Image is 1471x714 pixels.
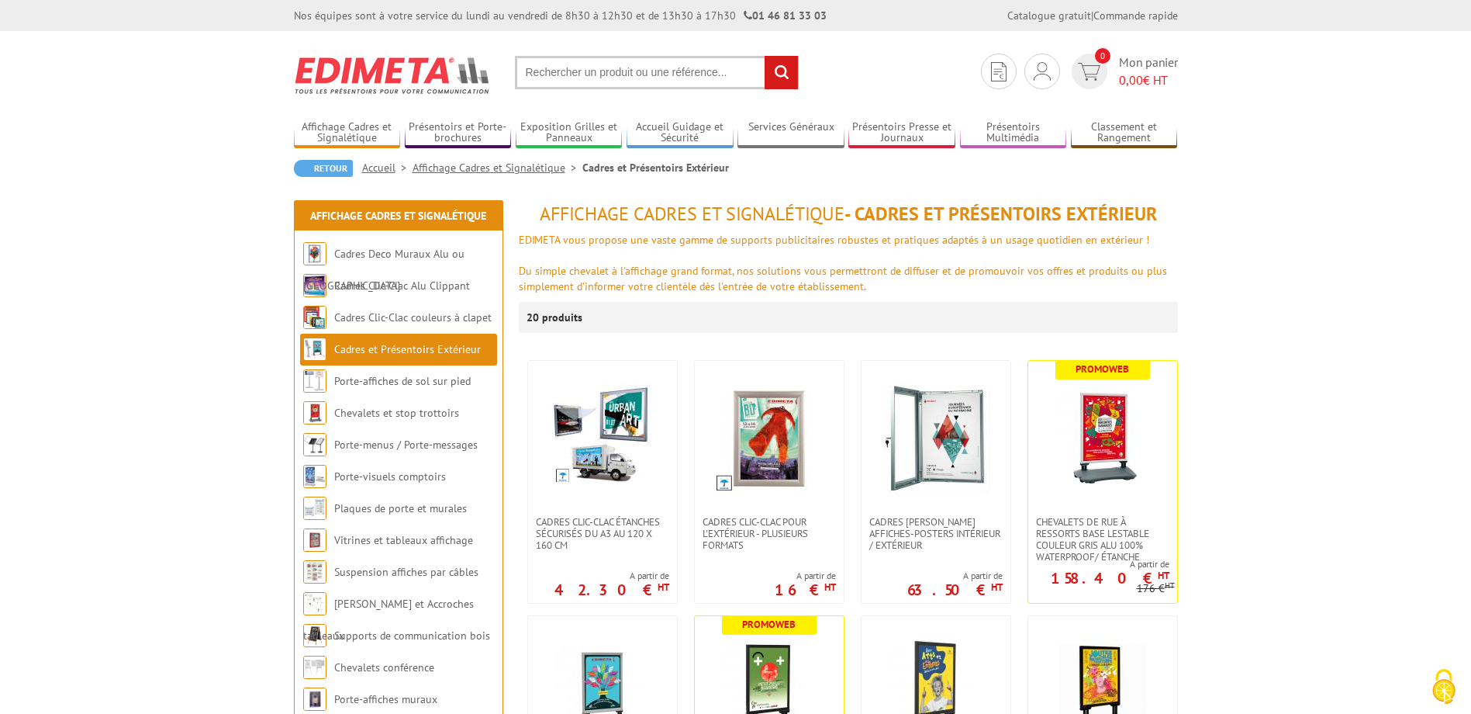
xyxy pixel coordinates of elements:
[515,56,799,89] input: Rechercher un produit ou une référence...
[519,263,1178,294] div: Du simple chevalet à l'affichage grand format, nos solutions vous permettront de diffuser et de p...
[1119,71,1178,89] span: € HT
[627,120,734,146] a: Accueil Guidage et Sécurité
[1158,569,1169,582] sup: HT
[334,310,492,324] a: Cadres Clic-Clac couleurs à clapet
[765,56,798,89] input: rechercher
[1137,583,1175,594] p: 176 €
[1095,48,1110,64] span: 0
[303,560,326,584] img: Suspension affiches par câbles
[519,232,1178,248] div: EDIMETA vous propose une vaste gamme de supports publicitaires robustes et pratiques adaptés à un...
[1093,9,1178,23] a: Commande rapide
[303,688,326,711] img: Porte-affiches muraux
[303,338,326,361] img: Cadres et Présentoirs Extérieur
[1424,667,1463,706] img: Cookies (fenêtre modale)
[1165,580,1175,591] sup: HT
[582,160,729,175] li: Cadres et Présentoirs Extérieur
[362,161,413,175] a: Accueil
[737,120,844,146] a: Services Généraux
[303,465,326,488] img: Porte-visuels comptoirs
[334,629,490,643] a: Supports de communication bois
[294,47,492,104] img: Edimeta
[1076,362,1129,376] b: Promoweb
[1119,54,1178,89] span: Mon panier
[703,516,836,551] span: Cadres Clic-Clac pour l'extérieur - PLUSIEURS FORMATS
[527,302,585,333] p: 20 produits
[775,585,836,594] p: 16 €
[715,384,824,493] img: Cadres Clic-Clac pour l'extérieur - PLUSIEURS FORMATS
[991,62,1007,81] img: devis rapide
[334,501,467,515] a: Plaques de porte et murales
[303,433,326,456] img: Porte-menus / Porte-messages
[303,597,474,643] a: [PERSON_NAME] et Accroches tableaux
[303,592,326,615] img: Cimaises et Accroches tableaux
[334,342,481,356] a: Cadres et Présentoirs Extérieur
[334,565,478,579] a: Suspension affiches par câbles
[334,406,459,420] a: Chevalets et stop trottoirs
[405,120,512,146] a: Présentoirs et Porte-brochures
[1028,558,1169,570] span: A partir de
[303,401,326,425] img: Chevalets et stop trottoirs
[334,438,478,452] a: Porte-menus / Porte-messages
[824,581,836,594] sup: HT
[334,660,434,674] a: Chevalets conférence
[552,384,653,485] img: Cadres Clic-Clac étanches sécurisés du A3 au 120 x 160 cm
[554,585,669,594] p: 42.30 €
[907,570,1003,582] span: A partir de
[907,585,1003,594] p: 63.50 €
[519,204,1178,224] h1: - Cadres et Présentoirs Extérieur
[536,516,669,551] span: Cadres Clic-Clac étanches sécurisés du A3 au 120 x 160 cm
[294,120,401,146] a: Affichage Cadres et Signalétique
[658,581,669,594] sup: HT
[848,120,955,146] a: Présentoirs Presse et Journaux
[1028,516,1177,563] a: Chevalets de rue à ressorts base lestable couleur Gris Alu 100% waterproof/ étanche
[303,656,326,679] img: Chevalets conférence
[882,384,990,493] img: Cadres vitrines affiches-posters intérieur / extérieur
[334,692,437,706] a: Porte-affiches muraux
[1119,72,1143,88] span: 0,00
[1078,63,1100,81] img: devis rapide
[516,120,623,146] a: Exposition Grilles et Panneaux
[334,279,470,293] a: Cadres Clic-Clac Alu Clippant
[960,120,1067,146] a: Présentoirs Multimédia
[744,9,827,23] strong: 01 46 81 33 03
[775,570,836,582] span: A partir de
[303,242,326,265] img: Cadres Deco Muraux Alu ou Bois
[869,516,1003,551] span: Cadres [PERSON_NAME] affiches-posters intérieur / extérieur
[1068,54,1178,89] a: devis rapide 0 Mon panier 0,00€ HT
[303,306,326,329] img: Cadres Clic-Clac couleurs à clapet
[554,570,669,582] span: A partir de
[303,369,326,393] img: Porte-affiches de sol sur pied
[695,516,844,551] a: Cadres Clic-Clac pour l'extérieur - PLUSIEURS FORMATS
[1417,661,1471,714] button: Cookies (fenêtre modale)
[294,8,827,23] div: Nos équipes sont à votre service du lundi au vendredi de 8h30 à 12h30 et de 13h30 à 17h30
[1034,62,1051,81] img: devis rapide
[334,533,473,547] a: Vitrines et tableaux affichage
[991,581,1003,594] sup: HT
[1071,120,1178,146] a: Classement et Rangement
[303,247,464,293] a: Cadres Deco Muraux Alu ou [GEOGRAPHIC_DATA]
[303,497,326,520] img: Plaques de porte et murales
[1036,516,1169,563] span: Chevalets de rue à ressorts base lestable couleur Gris Alu 100% waterproof/ étanche
[310,209,486,223] a: Affichage Cadres et Signalétique
[334,374,471,388] a: Porte-affiches de sol sur pied
[1051,574,1169,583] p: 158.40 €
[413,161,582,175] a: Affichage Cadres et Signalétique
[303,529,326,552] img: Vitrines et tableaux affichage
[1007,8,1178,23] div: |
[1048,384,1157,493] img: Chevalets de rue à ressorts base lestable couleur Gris Alu 100% waterproof/ étanche
[528,516,677,551] a: Cadres Clic-Clac étanches sécurisés du A3 au 120 x 160 cm
[540,202,844,226] span: Affichage Cadres et Signalétique
[294,160,353,177] a: Retour
[862,516,1010,551] a: Cadres [PERSON_NAME] affiches-posters intérieur / extérieur
[742,618,796,631] b: Promoweb
[334,470,446,484] a: Porte-visuels comptoirs
[1007,9,1091,23] a: Catalogue gratuit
